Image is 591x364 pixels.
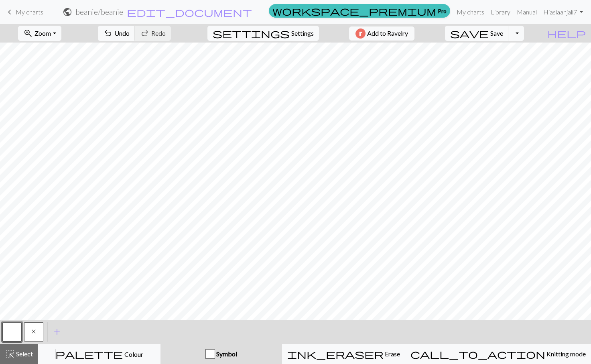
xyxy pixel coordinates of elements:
[487,4,514,20] a: Library
[207,26,319,41] button: SettingsSettings
[272,5,436,16] span: workspace_premium
[63,6,72,18] span: public
[52,326,62,338] span: add
[98,26,135,41] button: Undo
[75,7,123,16] h2: beanie / beanie
[269,4,450,18] a: Pro
[490,29,503,37] span: Save
[38,344,160,364] button: Colour
[450,28,489,39] span: save
[514,4,540,20] a: Manual
[127,6,252,18] span: edit_document
[547,28,586,39] span: help
[453,4,487,20] a: My charts
[32,328,36,335] span: no stitch
[545,350,586,358] span: Knitting mode
[213,28,290,39] span: settings
[23,28,33,39] span: zoom_in
[282,344,405,364] button: Erase
[384,350,400,358] span: Erase
[114,29,130,37] span: Undo
[355,28,366,39] img: Ravelry
[349,26,414,41] button: Add to Ravelry
[55,348,123,360] span: palette
[35,29,51,37] span: Zoom
[5,5,43,19] a: My charts
[445,26,509,41] button: Save
[405,344,591,364] button: Knitting mode
[160,344,282,364] button: Symbol
[213,28,290,38] i: Settings
[367,28,408,39] span: Add to Ravelry
[18,26,61,41] button: Zoom
[15,350,33,358] span: Select
[24,322,43,342] button: x
[215,350,237,358] span: Symbol
[123,350,143,358] span: Colour
[291,28,314,38] span: Settings
[287,348,384,360] span: ink_eraser
[103,28,113,39] span: undo
[5,6,14,18] span: keyboard_arrow_left
[410,348,545,360] span: call_to_action
[540,4,586,20] a: Hiasiaanjali7
[16,8,43,16] span: My charts
[5,348,15,360] span: highlight_alt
